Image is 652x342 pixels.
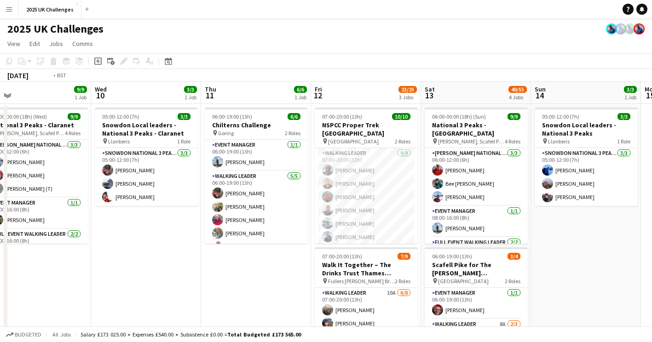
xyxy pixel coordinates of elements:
[624,86,637,93] span: 3/3
[328,278,395,285] span: Fullers [PERSON_NAME] Brewery, [GEOGRAPHIC_DATA]
[95,148,198,206] app-card-role: Snowdon National 3 Peaks Walking Leader3/305:00-12:00 (7h)[PERSON_NAME][PERSON_NAME][PERSON_NAME]
[425,108,528,244] app-job-card: 06:00-00:00 (18h) (Sun)9/9National 3 Peaks - [GEOGRAPHIC_DATA] [PERSON_NAME], Scafell Pike and Sn...
[425,148,528,206] app-card-role: [PERSON_NAME] National 3 Peaks Walking Leader3/306:00-12:00 (6h)[PERSON_NAME]Bee [PERSON_NAME][PE...
[205,140,308,171] app-card-role: Event Manager1/106:00-19:00 (13h)[PERSON_NAME]
[285,130,300,137] span: 2 Roles
[46,38,67,50] a: Jobs
[294,94,306,101] div: 1 Job
[5,330,43,340] button: Budgeted
[322,253,362,260] span: 07:00-20:00 (13h)
[624,94,636,101] div: 1 Job
[505,278,520,285] span: 2 Roles
[548,138,570,145] span: Llanberis
[95,121,198,137] h3: Snowdon Local leaders - National 3 Peaks - Claranet
[392,113,410,120] span: 10/10
[432,113,486,120] span: 06:00-00:00 (18h) (Sun)
[19,0,81,18] button: 2025 UK Challenges
[425,237,528,285] app-card-role: Full Event Walking Leader2/2
[7,40,20,48] span: View
[288,113,300,120] span: 6/6
[69,38,97,50] a: Comms
[432,253,472,260] span: 06:00-19:00 (13h)
[178,113,190,120] span: 3/3
[313,90,322,101] span: 12
[315,85,322,93] span: Fri
[606,23,617,34] app-user-avatar: Andy Baker
[205,121,308,129] h3: Chilterns Challenge
[72,40,93,48] span: Comms
[395,278,410,285] span: 2 Roles
[617,113,630,120] span: 3/3
[4,38,24,50] a: View
[615,23,626,34] app-user-avatar: Andy Baker
[438,138,505,145] span: [PERSON_NAME], Scafell Pike and Snowdon
[93,90,107,101] span: 10
[322,113,362,120] span: 07:00-20:00 (13h)
[57,72,66,79] div: BST
[29,40,40,48] span: Edit
[51,331,73,338] span: All jobs
[425,121,528,137] h3: National 3 Peaks - [GEOGRAPHIC_DATA]
[398,253,410,260] span: 7/9
[95,85,107,93] span: Wed
[508,86,527,93] span: 49/55
[535,108,638,206] app-job-card: 05:00-12:00 (7h)3/3Snowdon Local leaders - National 3 Peaks Llanberis1 RoleSnowdon National 3 Pea...
[535,85,546,93] span: Sun
[102,113,139,120] span: 05:00-12:00 (7h)
[203,90,216,101] span: 11
[7,22,104,36] h1: 2025 UK Challenges
[617,138,630,145] span: 1 Role
[315,148,418,286] app-card-role: Walking Leader9/907:00-20:00 (13h)[PERSON_NAME][PERSON_NAME][PERSON_NAME][PERSON_NAME][PERSON_NAM...
[75,94,87,101] div: 1 Job
[438,278,489,285] span: [GEOGRAPHIC_DATA]
[533,90,546,101] span: 14
[227,331,301,338] span: Total Budgeted £173 565.00
[425,261,528,277] h3: Scafell Pike for The [PERSON_NAME] [PERSON_NAME] Trust
[425,206,528,237] app-card-role: Event Manager1/108:00-16:00 (8h)[PERSON_NAME]
[212,113,252,120] span: 06:00-19:00 (13h)
[108,138,130,145] span: Llanberis
[95,108,198,206] app-job-card: 05:00-12:00 (7h)3/3Snowdon Local leaders - National 3 Peaks - Claranet Llanberis1 RoleSnowdon Nat...
[398,86,417,93] span: 23/25
[74,86,87,93] span: 9/9
[15,331,41,338] span: Budgeted
[425,288,528,319] app-card-role: Event Manager1/106:00-19:00 (13h)[PERSON_NAME]
[508,253,520,260] span: 3/4
[205,85,216,93] span: Thu
[185,94,196,101] div: 1 Job
[535,148,638,206] app-card-role: Snowdon National 3 Peaks Walking Leader3/305:00-12:00 (7h)[PERSON_NAME][PERSON_NAME][PERSON_NAME]
[177,138,190,145] span: 1 Role
[505,138,520,145] span: 4 Roles
[423,90,435,101] span: 13
[328,138,379,145] span: [GEOGRAPHIC_DATA]
[205,171,308,256] app-card-role: Walking Leader5/506:00-19:00 (13h)[PERSON_NAME][PERSON_NAME][PERSON_NAME][PERSON_NAME][PERSON_NAME]
[26,38,44,50] a: Edit
[395,138,410,145] span: 2 Roles
[535,121,638,137] h3: Snowdon Local leaders - National 3 Peaks
[509,94,526,101] div: 4 Jobs
[68,113,81,120] span: 9/9
[7,71,29,80] div: [DATE]
[315,121,418,137] h3: NSPCC Proper Trek [GEOGRAPHIC_DATA]
[508,113,520,120] span: 9/9
[624,23,635,34] app-user-avatar: Andy Baker
[425,85,435,93] span: Sat
[205,108,308,244] app-job-card: 06:00-19:00 (13h)6/6Chilterns Challenge Goring2 RolesEvent Manager1/106:00-19:00 (13h)[PERSON_NAM...
[542,113,579,120] span: 05:00-12:00 (7h)
[65,130,81,137] span: 4 Roles
[184,86,197,93] span: 3/3
[294,86,307,93] span: 6/6
[218,130,234,137] span: Goring
[49,40,63,48] span: Jobs
[315,108,418,244] app-job-card: 07:00-20:00 (13h)10/10NSPCC Proper Trek [GEOGRAPHIC_DATA] [GEOGRAPHIC_DATA]2 RolesWalking Leader9...
[81,331,301,338] div: Salary £173 025.00 + Expenses £540.00 + Subsistence £0.00 =
[399,94,416,101] div: 3 Jobs
[634,23,645,34] app-user-avatar: Andy Baker
[315,261,418,277] h3: Walk It Together – The Drinks Trust Thames Footpath Challenge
